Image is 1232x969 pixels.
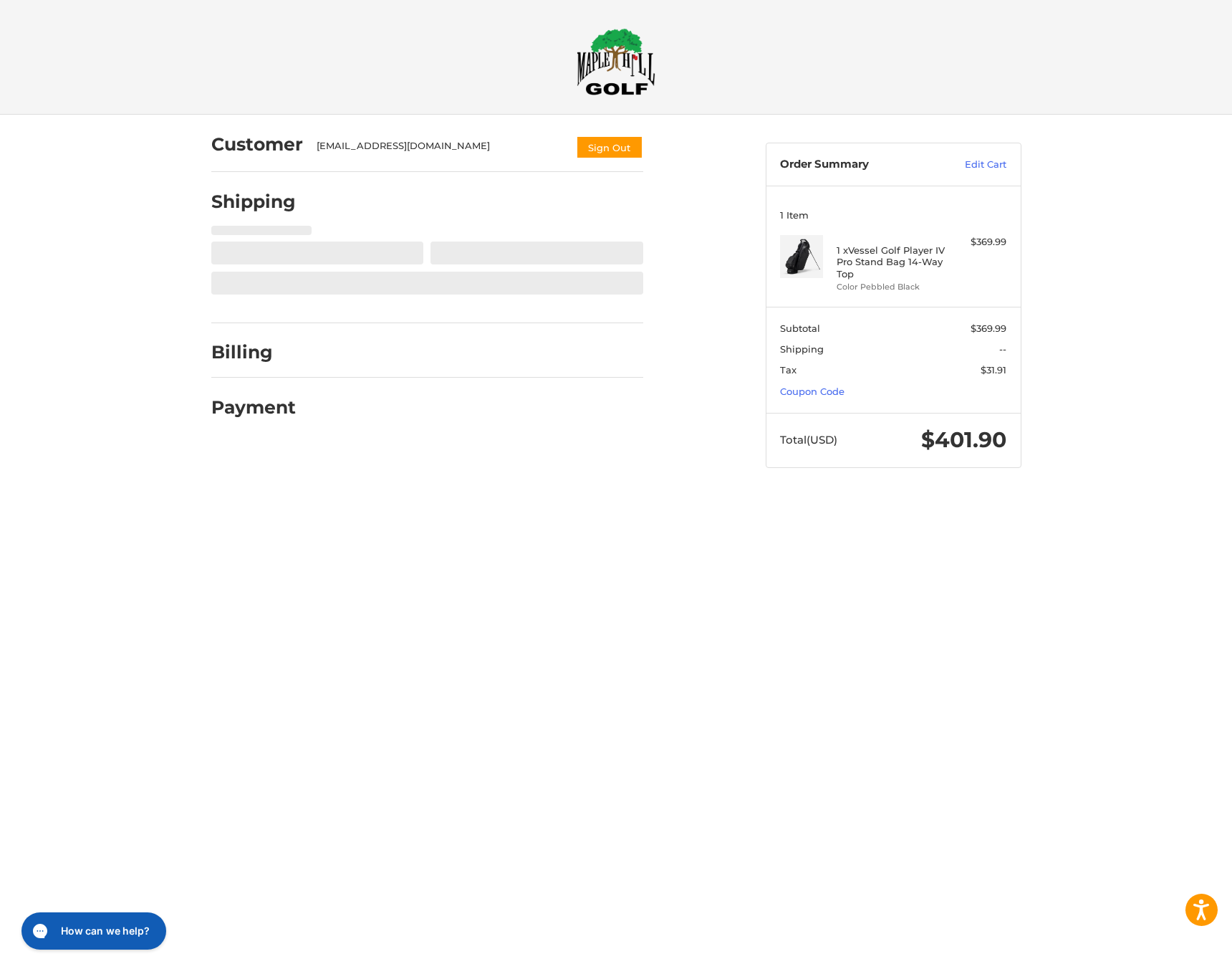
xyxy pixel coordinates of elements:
[14,907,170,955] iframe: Gorgias live chat messenger
[577,28,655,95] img: Maple Hill Golf
[211,341,295,363] h2: Billing
[780,209,1006,221] h3: 1 Item
[950,235,1006,249] div: $369.99
[1114,930,1232,969] iframe: Google Customer Reviews
[780,158,934,172] h3: Order Summary
[576,135,643,159] button: Sign Out
[211,396,296,419] h2: Payment
[780,433,837,447] span: Total (USD)
[971,323,1006,334] span: $369.99
[780,364,797,376] span: Tax
[999,343,1006,355] span: --
[317,139,562,159] div: [EMAIL_ADDRESS][DOMAIN_NAME]
[934,158,1006,172] a: Edit Cart
[981,364,1006,376] span: $31.91
[837,281,946,293] li: Color Pebbled Black
[780,343,824,355] span: Shipping
[837,244,946,280] h4: 1 x Vessel Golf Player IV Pro Stand Bag 14-Way Top
[211,191,296,213] h2: Shipping
[780,323,820,334] span: Subtotal
[921,426,1006,453] span: $401.90
[780,386,844,397] a: Coupon Code
[211,133,303,156] h2: Customer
